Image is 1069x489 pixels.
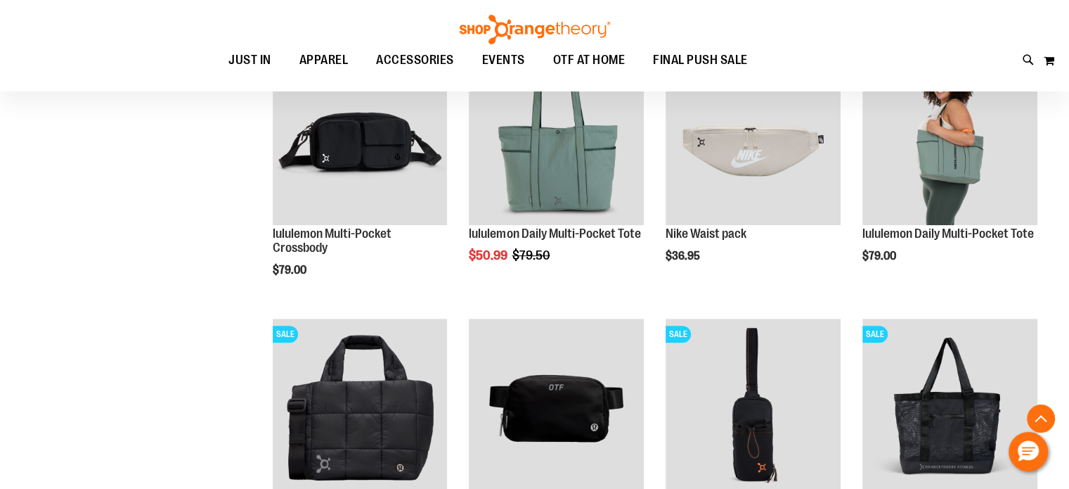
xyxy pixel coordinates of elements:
span: SALE [666,326,691,343]
a: lululemon Daily Multi-Pocket Tote [862,227,1034,241]
img: Shop Orangetheory [458,15,612,44]
a: JUST IN [214,44,285,77]
div: product [855,43,1044,298]
a: EVENTS [468,44,539,77]
span: $79.00 [273,264,309,277]
a: FINAL PUSH SALE [639,44,762,77]
span: JUST IN [228,44,271,76]
img: Main view of 2024 Convention lululemon Daily Multi-Pocket Tote [862,50,1037,225]
a: Main view of 2024 Convention Nike Waistpack [666,50,841,227]
a: APPAREL [285,44,363,77]
button: Back To Top [1027,405,1055,433]
a: Nike Waist pack [666,227,746,241]
img: Main view of 2024 Convention Nike Waistpack [666,50,841,225]
a: Main view of 2024 Convention lululemon Daily Multi-Pocket Tote [862,50,1037,227]
span: EVENTS [482,44,525,76]
span: $79.00 [862,250,898,262]
div: product [266,43,455,312]
span: $36.95 [666,250,702,262]
div: product [659,43,848,298]
div: product [462,43,651,298]
span: SALE [862,326,888,343]
button: Hello, have a question? Let’s chat. [1009,432,1048,471]
span: $79.50 [512,248,552,262]
span: OTF AT HOME [553,44,626,76]
a: lululemon Multi-Pocket Crossbody [273,227,391,255]
span: ACCESSORIES [376,44,454,76]
span: APPAREL [299,44,349,76]
span: FINAL PUSH SALE [653,44,748,76]
img: lululemon Daily Multi-Pocket Tote [469,50,644,225]
a: OTF AT HOME [539,44,640,77]
a: lululemon Daily Multi-Pocket Tote [469,227,640,241]
span: SALE [273,326,298,343]
img: lululemon Multi-Pocket Crossbody [273,50,448,225]
a: ACCESSORIES [362,44,468,76]
a: lululemon Multi-Pocket Crossbody [273,50,448,227]
span: $50.99 [469,248,510,262]
a: lululemon Daily Multi-Pocket ToteSALE [469,50,644,227]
